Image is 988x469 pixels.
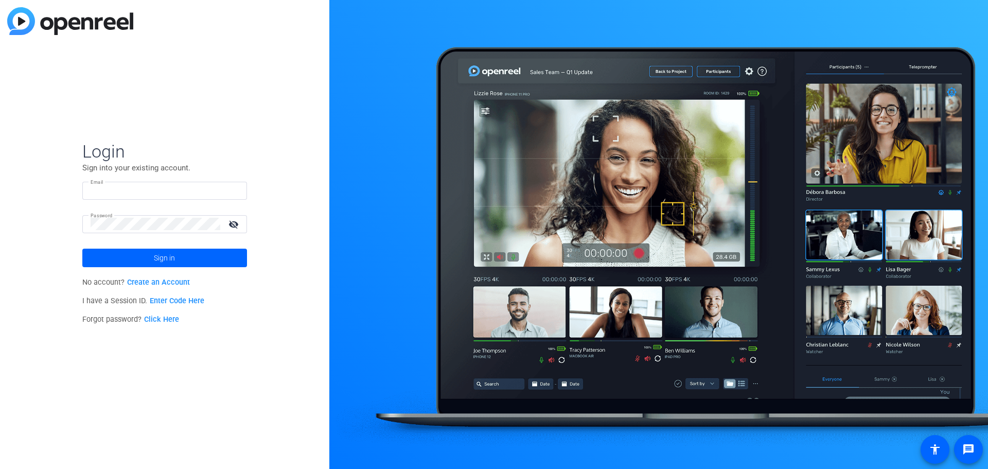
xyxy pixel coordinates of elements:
span: No account? [82,278,190,287]
mat-icon: message [962,443,975,456]
input: Enter Email Address [91,184,239,197]
span: Forgot password? [82,315,179,324]
a: Create an Account [127,278,190,287]
img: blue-gradient.svg [7,7,133,35]
mat-icon: accessibility [929,443,941,456]
span: Sign in [154,245,175,271]
a: Click Here [144,315,179,324]
button: Sign in [82,249,247,267]
mat-label: Email [91,179,103,185]
mat-icon: visibility_off [222,217,247,232]
span: Login [82,141,247,162]
span: I have a Session ID. [82,297,204,305]
mat-label: Password [91,213,113,218]
a: Enter Code Here [150,297,204,305]
p: Sign into your existing account. [82,162,247,173]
